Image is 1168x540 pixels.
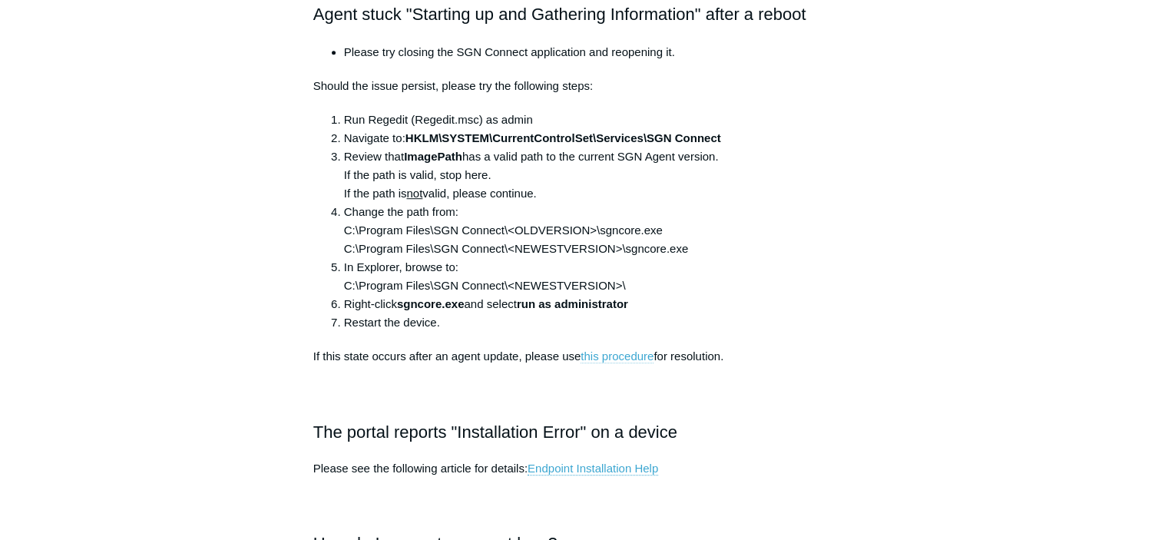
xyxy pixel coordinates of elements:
[344,147,855,203] li: Review that has a valid path to the current SGN Agent version. If the path is valid, stop here. I...
[313,77,855,95] p: Should the issue persist, please try the following steps:
[344,129,855,147] li: Navigate to:
[344,258,855,295] li: In Explorer, browse to: C:\Program Files\SGN Connect\<NEWESTVERSION>\
[397,297,465,310] strong: sgncore.exe
[406,187,422,200] span: not
[405,131,721,144] strong: HKLM\SYSTEM\CurrentControlSet\Services\SGN Connect
[344,203,855,258] li: Change the path from: C:\Program Files\SGN Connect\<OLDVERSION>\sgncore.exe C:\Program Files\SGN ...
[344,43,855,61] li: Please try closing the SGN Connect application and reopening it.
[344,295,855,313] li: Right-click and select
[313,1,855,28] h2: Agent stuck "Starting up and Gathering Information" after a reboot
[344,111,855,129] li: Run Regedit (Regedit.msc) as admin
[344,313,855,332] li: Restart the device.
[313,459,855,478] p: Please see the following article for details:
[313,347,855,366] p: If this state occurs after an agent update, please use for resolution.
[404,150,462,163] strong: ImagePath
[517,297,628,310] strong: run as administrator
[581,350,653,363] a: this procedure
[528,462,658,475] a: Endpoint Installation Help
[313,419,855,446] h2: The portal reports "Installation Error" on a device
